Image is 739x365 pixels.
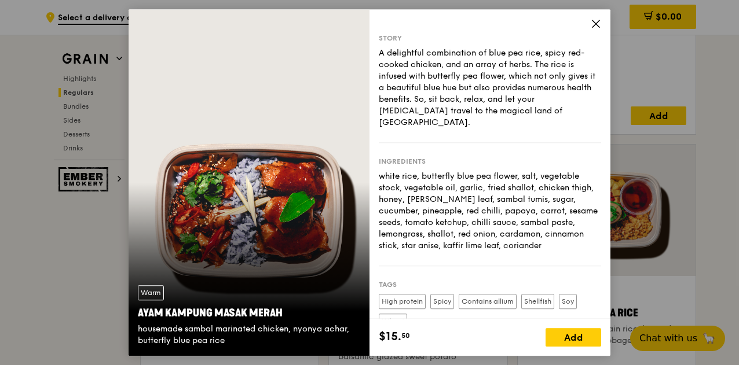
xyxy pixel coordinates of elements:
label: High protein [379,294,426,309]
label: Contains allium [459,294,517,309]
div: Ayam Kampung Masak Merah [138,305,360,321]
div: housemade sambal marinated chicken, nyonya achar, butterfly blue pea rice [138,323,360,346]
div: Tags [379,280,601,289]
label: Spicy [430,294,454,309]
div: Warm [138,285,164,300]
label: Shellfish [521,294,554,309]
div: Ingredients [379,157,601,166]
div: A delightful combination of blue pea rice, spicy red-cooked chicken, and an array of herbs. The r... [379,47,601,128]
div: Add [546,328,601,346]
label: Wheat [379,314,407,329]
span: $15. [379,328,401,345]
span: 50 [401,331,410,340]
div: white rice, butterfly blue pea flower, salt, vegetable stock, vegetable oil, garlic, fried shallo... [379,171,601,252]
label: Soy [559,294,577,309]
div: Story [379,34,601,43]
